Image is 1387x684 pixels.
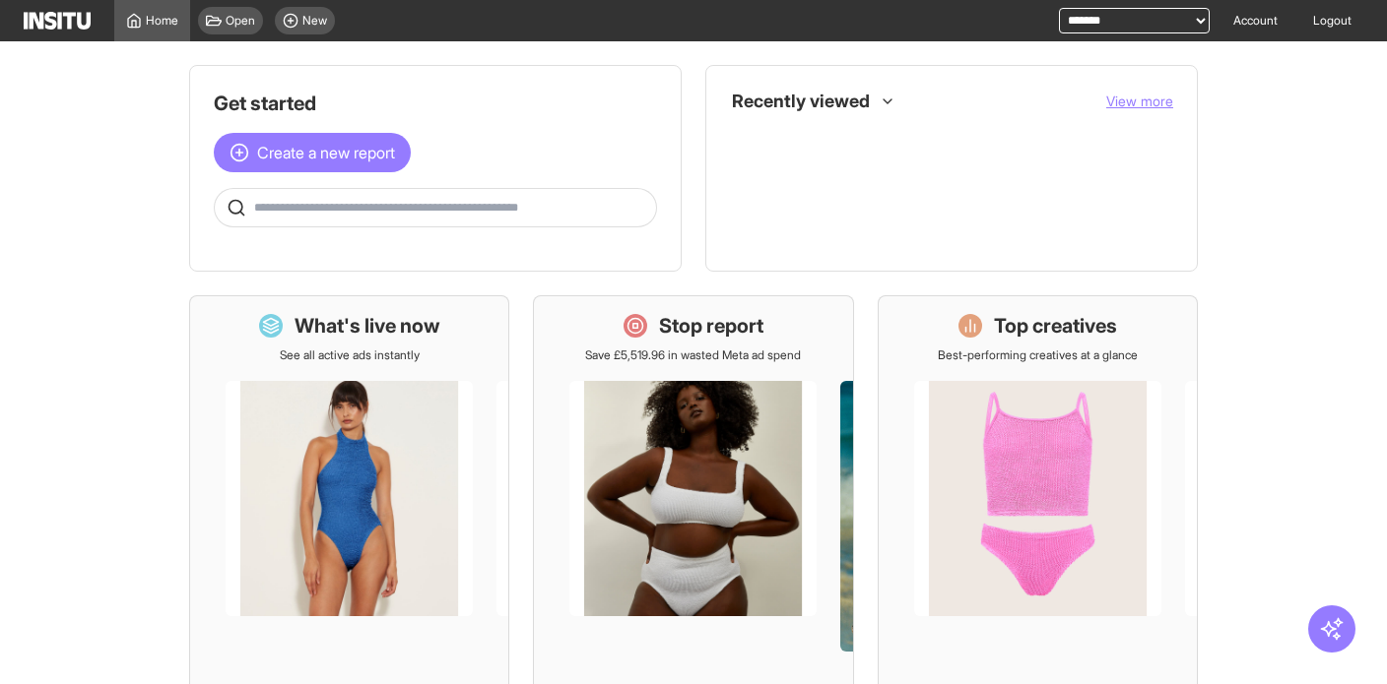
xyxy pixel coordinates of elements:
[585,347,801,363] p: Save £5,519.96 in wasted Meta ad spend
[994,312,1117,340] h1: Top creatives
[257,141,395,164] span: Create a new report
[280,347,420,363] p: See all active ads instantly
[24,12,91,30] img: Logo
[146,13,178,29] span: Home
[226,13,255,29] span: Open
[214,90,657,117] h1: Get started
[302,13,327,29] span: New
[295,312,440,340] h1: What's live now
[1106,93,1173,109] span: View more
[1106,92,1173,111] button: View more
[214,133,411,172] button: Create a new report
[938,347,1138,363] p: Best-performing creatives at a glance
[659,312,763,340] h1: Stop report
